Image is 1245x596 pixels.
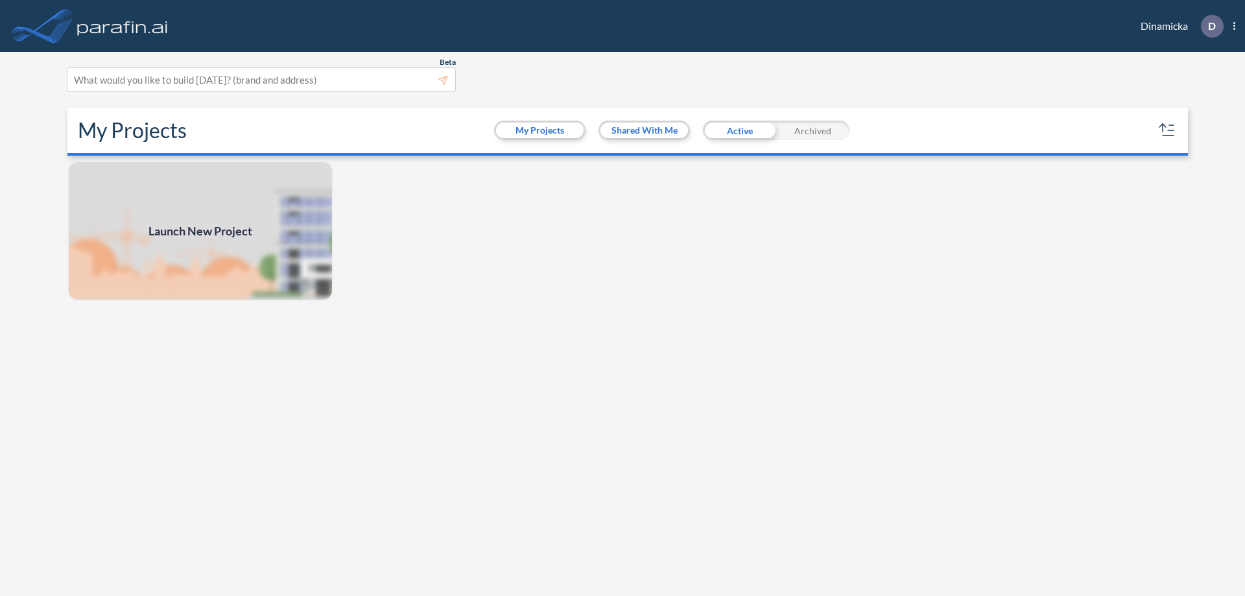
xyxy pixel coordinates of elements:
[78,118,187,143] h2: My Projects
[67,161,333,301] img: add
[1121,15,1235,38] div: Dinamicka
[703,121,776,140] div: Active
[600,123,688,138] button: Shared With Me
[496,123,584,138] button: My Projects
[148,222,252,240] span: Launch New Project
[776,121,849,140] div: Archived
[440,57,456,67] span: Beta
[75,13,171,39] img: logo
[1157,120,1178,141] button: sort
[1208,20,1216,32] p: D
[67,161,333,301] a: Launch New Project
